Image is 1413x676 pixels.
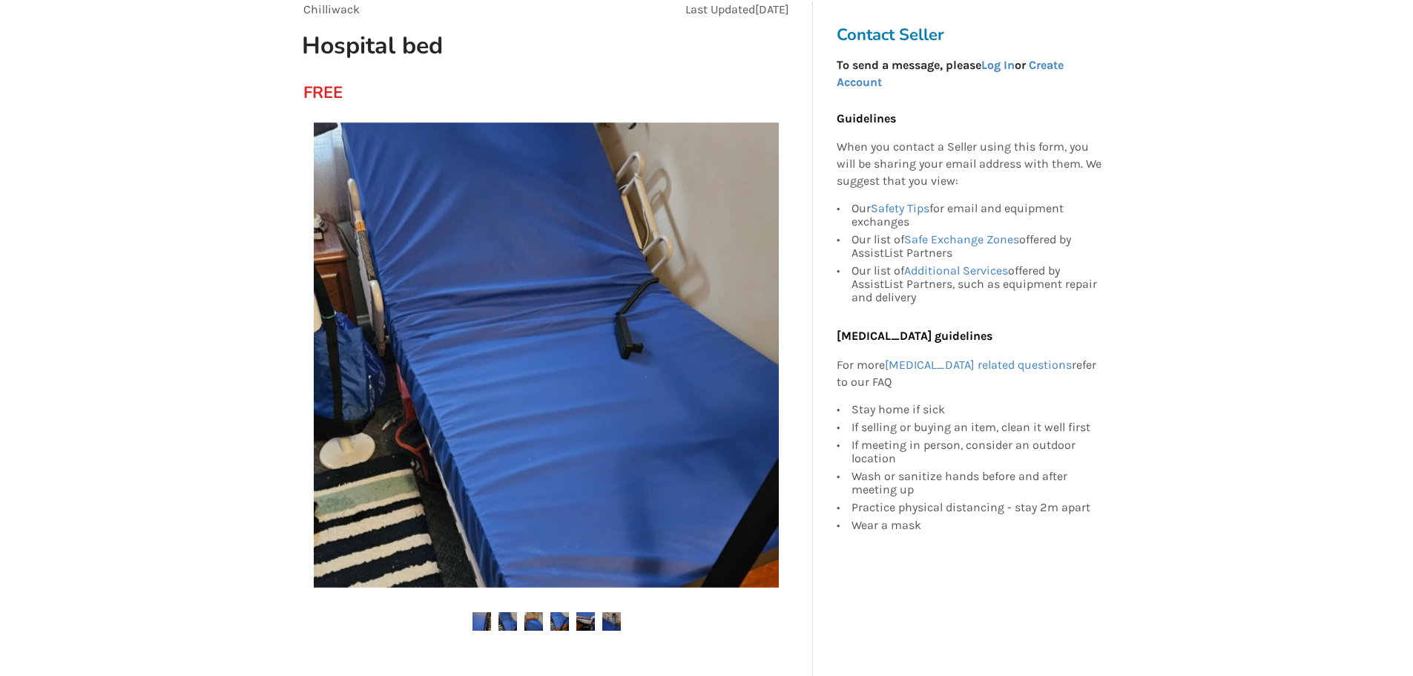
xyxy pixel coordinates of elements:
p: For more refer to our FAQ [837,357,1102,391]
img: hospital bed-hospital bed-bedroom equipment-chilliwack-assistlist-listing [602,612,621,631]
strong: To send a message, please or [837,58,1064,89]
a: [MEDICAL_DATA] related questions [885,358,1072,372]
a: Safe Exchange Zones [904,232,1019,246]
div: Our for email and equipment exchanges [852,202,1102,231]
img: hospital bed-hospital bed-bedroom equipment-chilliwack-assistlist-listing [550,612,569,631]
div: If meeting in person, consider an outdoor location [852,436,1102,467]
div: Practice physical distancing - stay 2m apart [852,499,1102,516]
a: Additional Services [904,263,1008,278]
a: Log In [981,58,1015,72]
h1: Hospital bed [290,30,641,61]
img: hospital bed-hospital bed-bedroom equipment-chilliwack-assistlist-listing [524,612,543,631]
div: Our list of offered by AssistList Partners, such as equipment repair and delivery [852,262,1102,304]
span: Last Updated [685,2,755,16]
div: Our list of offered by AssistList Partners [852,231,1102,262]
b: Guidelines [837,111,896,125]
b: [MEDICAL_DATA] guidelines [837,329,992,343]
div: FREE [303,82,312,103]
div: Wear a mask [852,516,1102,532]
div: If selling or buying an item, clean it well first [852,419,1102,436]
div: Stay home if sick [852,403,1102,419]
p: When you contact a Seller using this form, you will be sharing your email address with them. We s... [837,140,1102,191]
img: hospital bed-hospital bed-bedroom equipment-chilliwack-assistlist-listing [576,612,595,631]
div: Wash or sanitize hands before and after meeting up [852,467,1102,499]
span: [DATE] [755,2,789,16]
img: hospital bed-hospital bed-bedroom equipment-chilliwack-assistlist-listing [472,612,491,631]
h3: Contact Seller [837,24,1110,45]
a: Safety Tips [871,201,929,215]
img: hospital bed-hospital bed-bedroom equipment-chilliwack-assistlist-listing [498,612,517,631]
span: Chilliwack [303,2,360,16]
